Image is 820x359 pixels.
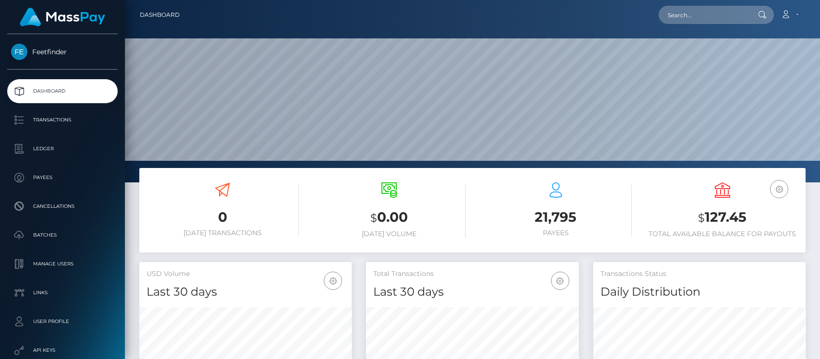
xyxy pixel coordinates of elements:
[600,284,798,300] h4: Daily Distribution
[7,166,118,190] a: Payees
[370,211,377,225] small: $
[20,8,105,26] img: MassPay Logo
[11,84,114,98] p: Dashboard
[480,229,632,237] h6: Payees
[140,5,180,25] a: Dashboard
[147,208,299,227] h3: 0
[11,199,114,214] p: Cancellations
[7,252,118,276] a: Manage Users
[11,314,114,329] p: User Profile
[7,108,118,132] a: Transactions
[11,257,114,271] p: Manage Users
[600,269,798,279] h5: Transactions Status
[7,137,118,161] a: Ledger
[11,170,114,185] p: Payees
[147,229,299,237] h6: [DATE] Transactions
[147,269,344,279] h5: USD Volume
[7,310,118,334] a: User Profile
[11,286,114,300] p: Links
[11,44,27,60] img: Feetfinder
[147,284,344,300] h4: Last 30 days
[373,269,571,279] h5: Total Transactions
[7,79,118,103] a: Dashboard
[11,142,114,156] p: Ledger
[646,230,798,238] h6: Total Available Balance for Payouts
[659,6,749,24] input: Search...
[646,208,798,227] h3: 127.45
[11,343,114,358] p: API Keys
[373,284,571,300] h4: Last 30 days
[313,230,465,238] h6: [DATE] Volume
[11,228,114,242] p: Batches
[7,194,118,218] a: Cancellations
[7,48,118,56] span: Feetfinder
[480,208,632,227] h3: 21,795
[7,223,118,247] a: Batches
[313,208,465,227] h3: 0.00
[698,211,705,225] small: $
[11,113,114,127] p: Transactions
[7,281,118,305] a: Links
